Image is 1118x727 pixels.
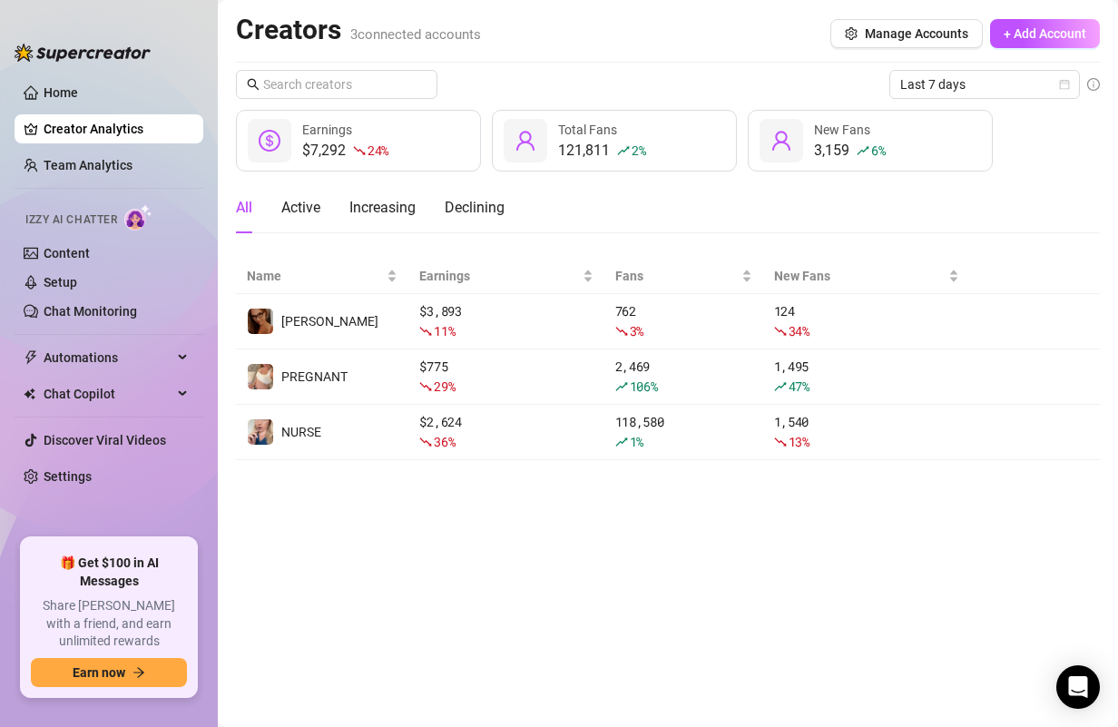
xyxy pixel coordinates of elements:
div: $ 2,624 [419,412,593,452]
div: 118,580 [615,412,752,452]
span: PREGNANT [281,369,348,384]
span: Total Fans [558,123,617,137]
span: Earnings [419,266,578,286]
span: 11 % [434,322,455,339]
span: user [770,130,792,152]
div: 121,811 [558,140,645,162]
span: user [515,130,536,152]
span: Manage Accounts [865,26,968,41]
span: Automations [44,343,172,372]
div: $ 775 [419,357,593,397]
img: Chat Copilot [24,388,35,400]
div: $ 3,893 [419,301,593,341]
span: fall [774,325,787,338]
span: 47 % [789,378,809,395]
span: Izzy AI Chatter [25,211,117,229]
a: Chat Monitoring [44,304,137,319]
span: Earn now [73,665,125,680]
span: thunderbolt [24,350,38,365]
span: 13 % [789,433,809,450]
a: Discover Viral Videos [44,433,166,447]
span: 3 connected accounts [350,26,481,43]
a: Setup [44,275,77,290]
span: calendar [1059,79,1070,90]
span: rise [615,436,628,448]
a: Creator Analytics [44,114,189,143]
div: Declining [445,197,505,219]
input: Search creators [263,74,412,94]
span: dollar-circle [259,130,280,152]
span: New Fans [774,266,946,286]
span: 34 % [789,322,809,339]
span: + Add Account [1004,26,1086,41]
th: New Fans [763,259,971,294]
button: Manage Accounts [830,19,983,48]
div: $7,292 [302,140,388,162]
span: 2 % [632,142,645,159]
img: AI Chatter [124,204,152,231]
h2: Creators [236,13,481,47]
img: logo-BBDzfeDw.svg [15,44,151,62]
span: fall [774,436,787,448]
span: fall [615,325,628,338]
span: rise [615,380,628,393]
span: Last 7 days [900,71,1069,98]
div: 1,540 [774,412,960,452]
span: fall [419,325,432,338]
span: 24 % [368,142,388,159]
a: Content [44,246,90,260]
div: 3,159 [814,140,885,162]
span: arrow-right [132,666,145,679]
img: PREGNANT [248,364,273,389]
a: Home [44,85,78,100]
span: [PERSON_NAME] [281,314,378,329]
a: Team Analytics [44,158,132,172]
img: Jenny [248,309,273,334]
a: Settings [44,469,92,484]
button: + Add Account [990,19,1100,48]
span: fall [419,380,432,393]
span: 29 % [434,378,455,395]
img: NURSE [248,419,273,445]
div: Open Intercom Messenger [1056,665,1100,709]
span: NURSE [281,425,321,439]
button: Earn nowarrow-right [31,658,187,687]
div: 1,495 [774,357,960,397]
th: Earnings [408,259,603,294]
span: Name [247,266,383,286]
span: info-circle [1087,78,1100,91]
span: setting [845,27,858,40]
span: search [247,78,260,91]
span: 1 % [630,433,643,450]
span: 36 % [434,433,455,450]
div: 124 [774,301,960,341]
span: rise [774,380,787,393]
div: Increasing [349,197,416,219]
div: 762 [615,301,752,341]
div: Active [281,197,320,219]
th: Fans [604,259,763,294]
span: fall [419,436,432,448]
span: New Fans [814,123,870,137]
span: rise [617,144,630,157]
span: Share [PERSON_NAME] with a friend, and earn unlimited rewards [31,597,187,651]
span: rise [857,144,869,157]
span: Chat Copilot [44,379,172,408]
span: Fans [615,266,738,286]
th: Name [236,259,408,294]
span: 🎁 Get $100 in AI Messages [31,555,187,590]
span: 3 % [630,322,643,339]
span: fall [353,144,366,157]
span: Earnings [302,123,352,137]
div: All [236,197,252,219]
span: 6 % [871,142,885,159]
div: 2,469 [615,357,752,397]
span: 106 % [630,378,658,395]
